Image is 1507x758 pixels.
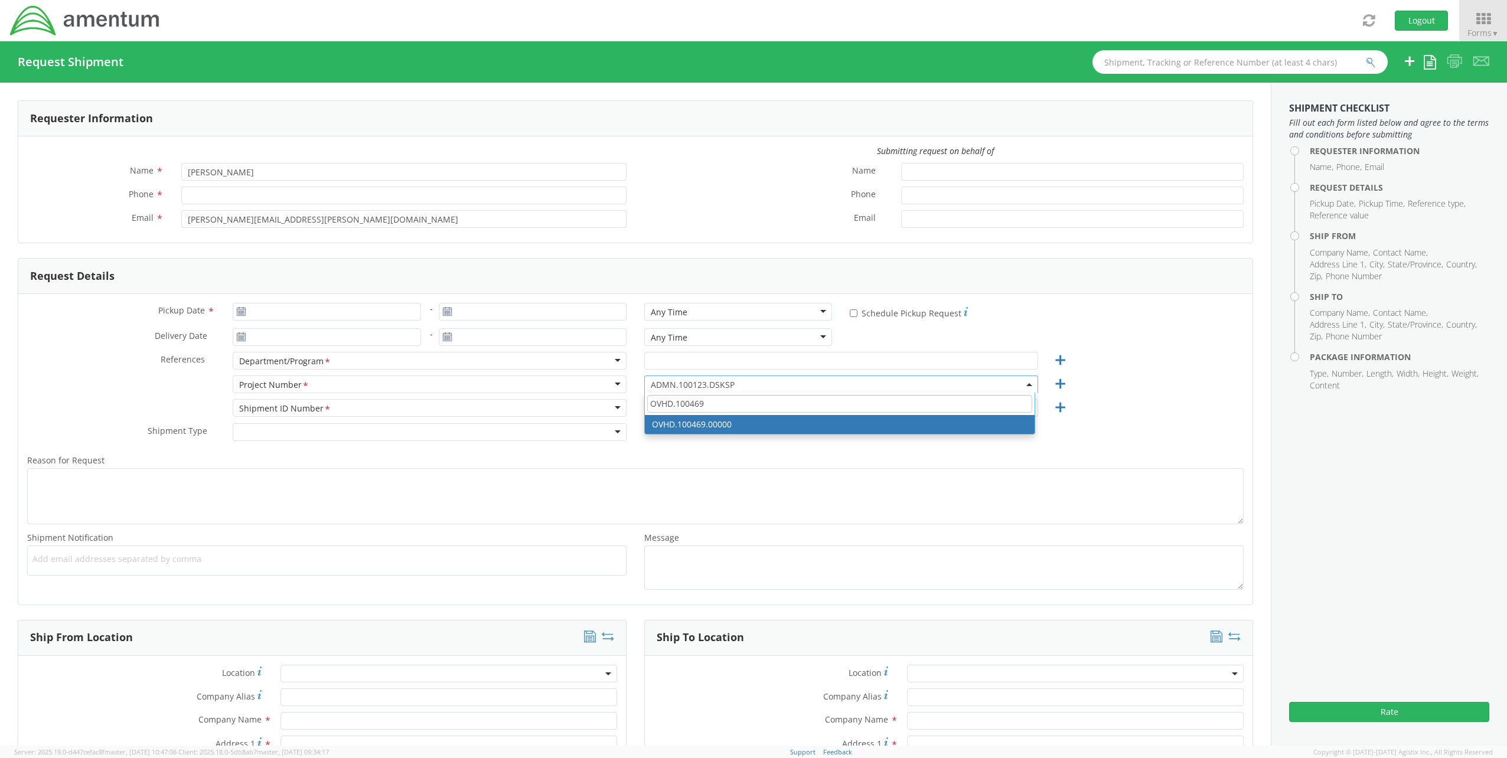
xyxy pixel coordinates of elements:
span: Message [644,532,679,543]
span: Server: 2025.19.0-d447cefac8f [14,747,177,756]
h4: Ship From [1310,231,1489,240]
span: Forms [1467,27,1499,38]
div: Shipment ID Number [239,403,331,415]
span: Company Name [198,714,262,725]
span: Location [222,667,255,678]
h4: Requester Information [1310,146,1489,155]
li: Number [1332,368,1364,380]
li: Content [1310,380,1340,391]
span: Phone [129,188,154,200]
li: Country [1446,259,1477,270]
span: ADMN.100123.DSKSP [651,379,1032,390]
span: Delivery Date [155,330,207,344]
h3: Shipment Checklist [1289,103,1489,114]
span: Client: 2025.18.0-5db8ab7 [178,747,329,756]
li: Address Line 1 [1310,259,1366,270]
button: Rate [1289,702,1489,722]
li: State/Province [1388,259,1443,270]
li: Zip [1310,331,1323,342]
li: Company Name [1310,307,1370,319]
span: Phone [851,188,876,202]
span: Company Alias [823,691,882,702]
li: Weight [1451,368,1479,380]
span: Company Alias [197,691,255,702]
span: Location [849,667,882,678]
img: dyn-intl-logo-049831509241104b2a82.png [9,4,161,37]
span: References [161,354,205,365]
span: Add email addresses separated by comma [32,553,621,565]
li: Contact Name [1373,247,1428,259]
h3: Ship To Location [657,632,744,643]
span: Company Name [825,714,888,725]
span: Email [854,212,876,226]
li: Length [1366,368,1394,380]
li: Phone Number [1326,270,1382,282]
span: Shipment Type [148,425,207,439]
li: Name [1310,161,1333,173]
span: Email [132,212,154,223]
li: City [1369,259,1385,270]
li: Zip [1310,270,1323,282]
h4: Ship To [1310,292,1489,301]
li: Address Line 1 [1310,319,1366,331]
li: City [1369,319,1385,331]
li: Pickup Time [1359,198,1405,210]
span: Fill out each form listed below and agree to the terms and conditions before submitting [1289,117,1489,141]
li: Company Name [1310,247,1370,259]
span: master, [DATE] 10:47:06 [105,747,177,756]
div: Department/Program [239,355,331,368]
h3: Request Details [30,270,115,282]
input: Schedule Pickup Request [850,309,857,317]
span: Name [130,165,154,176]
li: State/Province [1388,319,1443,331]
h3: Requester Information [30,113,153,125]
div: Project Number [239,379,309,391]
li: Reference type [1408,198,1466,210]
span: master, [DATE] 09:34:17 [257,747,329,756]
span: Copyright © [DATE]-[DATE] Agistix Inc., All Rights Reserved [1313,747,1493,757]
label: Schedule Pickup Request [850,305,968,319]
h4: Request Shipment [18,55,123,68]
li: Pickup Date [1310,198,1356,210]
span: Address 1 [216,738,255,749]
li: Reference value [1310,210,1369,221]
li: Phone Number [1326,331,1382,342]
input: Shipment, Tracking or Reference Number (at least 4 chars) [1092,50,1388,74]
li: Type [1310,368,1329,380]
h4: Package Information [1310,352,1489,361]
div: Any Time [651,306,687,318]
span: Name [852,165,876,178]
span: Shipment Notification [27,532,113,543]
span: Address 1 [842,738,882,749]
button: Logout [1395,11,1448,31]
h4: Request Details [1310,183,1489,192]
li: OVHD.100469.00000 [645,415,1035,434]
li: Width [1397,368,1420,380]
li: Contact Name [1373,307,1428,319]
h3: Ship From Location [30,632,133,643]
span: ▼ [1492,28,1499,38]
a: Support [790,747,816,756]
li: Phone [1336,161,1362,173]
li: Height [1423,368,1449,380]
i: Submitting request on behalf of [877,145,994,156]
div: Any Time [651,332,687,344]
li: Country [1446,319,1477,331]
span: Pickup Date [158,305,205,316]
span: ADMN.100123.DSKSP [644,375,1038,393]
span: Reason for Request [27,455,105,466]
a: Feedback [823,747,852,756]
li: Email [1365,161,1384,173]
